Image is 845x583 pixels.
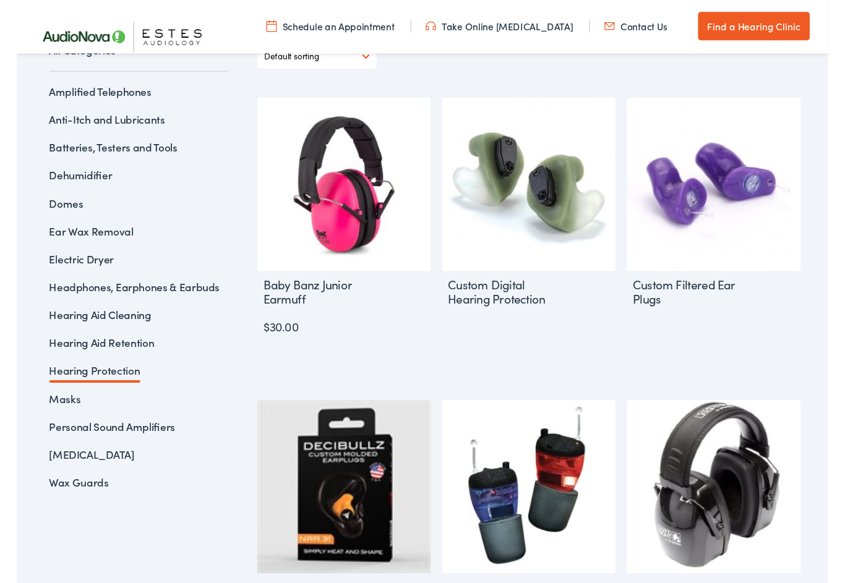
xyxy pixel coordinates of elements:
[34,116,155,132] a: Anti-Itch and Lubricants
[34,378,129,393] a: Hearing Protection
[34,291,212,306] a: Headphones, Earphones & Earbuds
[34,145,168,161] a: Batteries, Testers and Tools
[710,12,826,42] a: Find a Hearing Clinic
[34,232,122,248] a: Ear Wax Removal
[251,101,431,282] img: Banz Childrens Earmuffs
[257,331,264,348] span: $
[34,87,140,103] a: Amplified Telephones
[34,407,67,422] a: Masks
[34,436,165,451] a: Personal Sound Amplifiers
[260,20,393,34] a: Schedule an Appointment
[612,20,623,34] img: utility icon
[34,203,69,219] a: Domes
[34,349,144,364] a: Hearing Aid Retention
[443,282,562,324] h2: Custom Digital Hearing Protection
[426,20,437,34] img: utility icon
[443,101,624,324] a: Custom Digital Hearing Protection
[34,465,123,480] a: [MEDICAL_DATA]
[258,46,367,70] select: Shop order
[257,331,294,348] bdi: 30.00
[635,101,816,324] a: Custom Filtered Ear Plugs
[34,320,140,335] a: Hearing Aid Cleaning
[635,101,816,282] img: Tru Hearing protection at estes audiology
[34,174,100,190] a: Dehumidifier
[426,20,580,34] a: Take Online [MEDICAL_DATA]
[635,282,754,324] h2: Custom Filtered Ear Plugs
[251,101,431,349] a: Baby Banz Junior Earmuff $30.00
[443,101,624,282] img: Westone DefendEar Digital DX5 Custom Shooter's Ear Plugs
[260,20,271,34] img: utility icon
[612,20,678,34] a: Contact Us
[34,262,101,277] a: Electric Dryer
[34,494,96,509] a: Wax Guards
[251,282,369,324] h2: Baby Banz Junior Earmuff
